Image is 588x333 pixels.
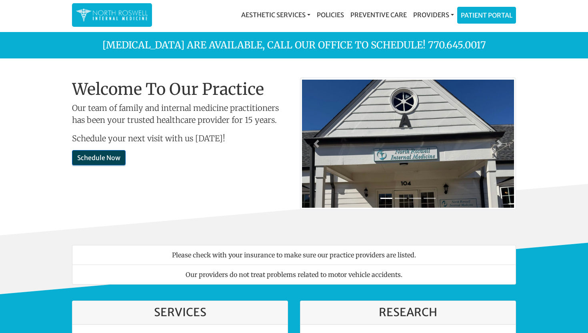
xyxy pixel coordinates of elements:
a: Preventive Care [347,7,410,23]
p: Our team of family and internal medicine practitioners has been your trusted healthcare provider ... [72,102,288,126]
a: Aesthetic Services [238,7,314,23]
a: Schedule Now [72,150,126,165]
a: Policies [314,7,347,23]
img: North Roswell Internal Medicine [76,7,148,23]
h3: Services [80,306,280,319]
a: Patient Portal [458,7,516,23]
h3: Research [308,306,508,319]
h1: Welcome To Our Practice [72,80,288,99]
li: Our providers do not treat problems related to motor vehicle accidents. [72,265,516,285]
p: Schedule your next visit with us [DATE]! [72,132,288,144]
li: Please check with your insurance to make sure our practice providers are listed. [72,245,516,265]
p: [MEDICAL_DATA] are available, call our office to schedule! 770.645.0017 [66,38,522,52]
a: Providers [410,7,457,23]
